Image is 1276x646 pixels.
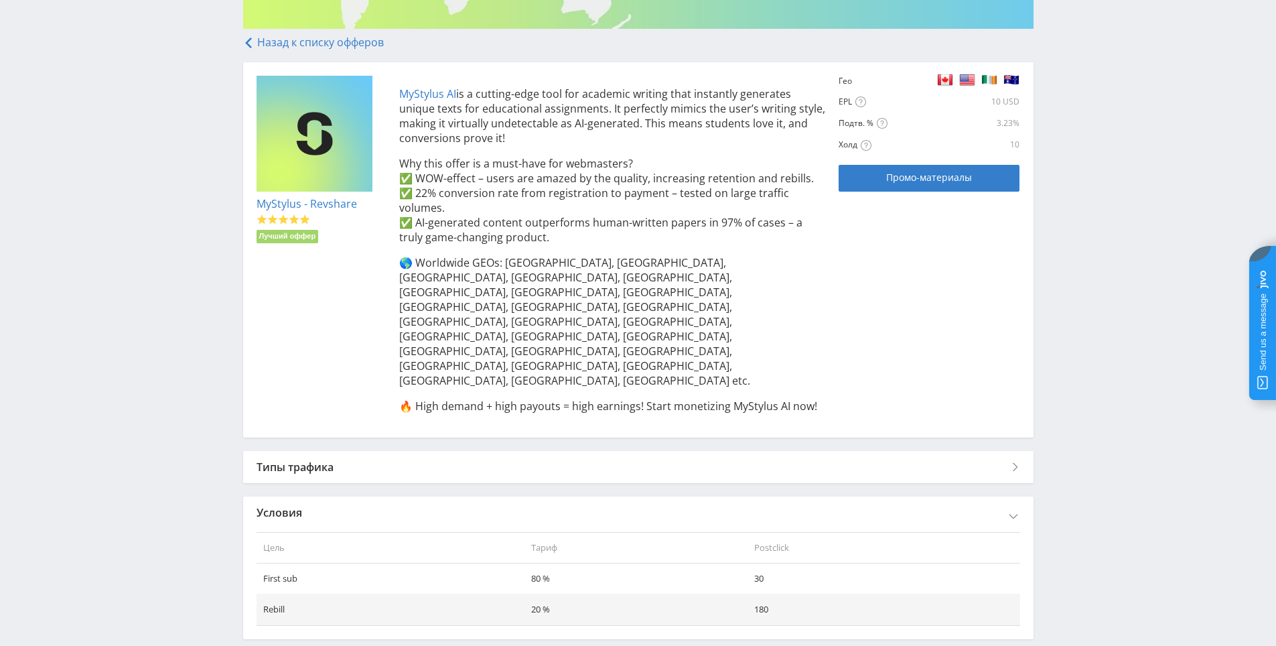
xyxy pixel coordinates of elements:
div: EPL [839,96,881,108]
td: Rebill [257,594,525,625]
div: Типы трафика [243,451,1034,483]
td: 180 [748,594,1019,625]
div: Условия [243,497,1034,529]
span: Промо-материалы [886,172,972,183]
img: 9c859e686b4d2ecb8ce285866dc186d1.png [257,76,373,192]
img: 32248e7f57368c3b24602c85478b03a3.png [959,72,975,88]
div: 10 USD [884,96,1019,107]
div: Холд [839,139,959,151]
th: Postclick [748,532,1019,564]
a: Промо-материалы [839,165,1019,192]
div: 10 [961,139,1019,150]
img: a92a3460be9c0b6eb9b7853a52c5490b.png [981,72,997,88]
td: 20 % [524,594,748,625]
div: 3.23% [961,118,1019,129]
th: Тариф [524,532,748,564]
p: 🔥 High demand + high payouts = high earnings! Start monetizing MyStylus AI now! [399,399,826,413]
td: 80 % [524,564,748,594]
a: MyStylus AI [399,86,456,101]
li: Лучший оффер [257,230,319,243]
img: 9081fa43a01a960bfd0f6b32aa61862b.png [1003,72,1019,88]
p: Why this offer is a must-have for webmasters? ✅ WOW-effect – users are amazed by the quality, inc... [399,156,826,245]
th: Цель [257,532,525,564]
a: Назад к списку офферов [243,35,384,50]
td: 30 [748,564,1019,594]
td: First sub [257,564,525,594]
p: 🌎 Worldwide GEOs: [GEOGRAPHIC_DATA], [GEOGRAPHIC_DATA], [GEOGRAPHIC_DATA], [GEOGRAPHIC_DATA], [GE... [399,255,826,388]
div: Гео [839,76,881,86]
a: MyStylus - Revshare [257,196,357,211]
div: Подтв. % [839,118,959,129]
p: is a cutting-edge tool for academic writing that instantly generates unique texts for educational... [399,86,826,145]
img: 3ee5eab0eccf7302f278cf89a40aa5e5.png [937,72,953,88]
